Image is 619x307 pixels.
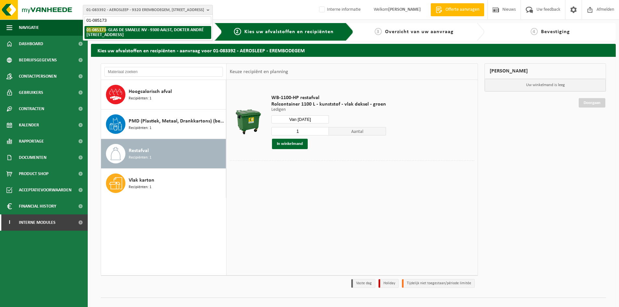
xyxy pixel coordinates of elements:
[271,95,386,101] span: WB-1100-HP restafval
[101,109,226,139] button: PMD (Plastiek, Metaal, Drankkartons) (bedrijven) Recipiënten: 1
[86,5,204,15] span: 01-083392 - AEROSLEEP - 9320 EREMBODEGEM, [STREET_ADDRESS]
[329,127,386,135] span: Aantal
[379,279,399,288] li: Holiday
[86,27,106,32] span: 01-085173
[351,279,375,288] li: Vaste dag
[19,84,43,101] span: Gebruikers
[101,169,226,198] button: Vlak karton Recipiënten: 1
[19,68,57,84] span: Contactpersonen
[129,96,151,102] span: Recipiënten: 1
[402,279,475,288] li: Tijdelijk niet toegestaan/période limitée
[388,7,421,12] strong: [PERSON_NAME]
[19,214,56,231] span: Interne modules
[244,29,334,34] span: Kies uw afvalstoffen en recipiënten
[385,29,454,34] span: Overzicht van uw aanvraag
[83,5,213,15] button: 01-083392 - AEROSLEEP - 9320 EREMBODEGEM, [STREET_ADDRESS]
[234,28,241,35] span: 2
[271,108,386,112] p: Ledigen
[86,27,204,37] strong: - GLAS DE SMAELE NV - 9300 AALST, DOKTER ANDRÉ [STREET_ADDRESS]
[129,147,149,155] span: Restafval
[579,98,605,108] a: Doorgaan
[129,155,151,161] span: Recipiënten: 1
[19,198,56,214] span: Financial History
[484,63,606,79] div: [PERSON_NAME]
[226,64,291,80] div: Keuze recipiënt en planning
[101,139,226,169] button: Restafval Recipiënten: 1
[129,184,151,190] span: Recipiënten: 1
[129,117,224,125] span: PMD (Plastiek, Metaal, Drankkartons) (bedrijven)
[19,133,44,149] span: Rapportage
[129,176,154,184] span: Vlak karton
[19,117,39,133] span: Kalender
[129,88,172,96] span: Hoogcalorisch afval
[531,28,538,35] span: 4
[444,6,481,13] span: Offerte aanvragen
[271,101,386,108] span: Rolcontainer 1100 L - kunststof - vlak deksel - groen
[19,36,43,52] span: Dashboard
[104,67,223,77] input: Materiaal zoeken
[272,139,308,149] button: In winkelmand
[6,214,12,231] span: I
[101,80,226,109] button: Hoogcalorisch afval Recipiënten: 1
[19,149,46,166] span: Documenten
[129,125,151,131] span: Recipiënten: 1
[84,16,211,24] input: Zoeken naar gekoppelde vestigingen
[431,3,484,16] a: Offerte aanvragen
[91,44,616,57] h2: Kies uw afvalstoffen en recipiënten - aanvraag voor 01-083392 - AEROSLEEP - EREMBODEGEM
[19,52,57,68] span: Bedrijfsgegevens
[318,5,361,15] label: Interne informatie
[19,101,44,117] span: Contracten
[375,28,382,35] span: 3
[19,19,39,36] span: Navigatie
[19,166,48,182] span: Product Shop
[19,182,71,198] span: Acceptatievoorwaarden
[541,29,570,34] span: Bevestiging
[271,115,329,123] input: Selecteer datum
[485,79,606,91] p: Uw winkelmand is leeg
